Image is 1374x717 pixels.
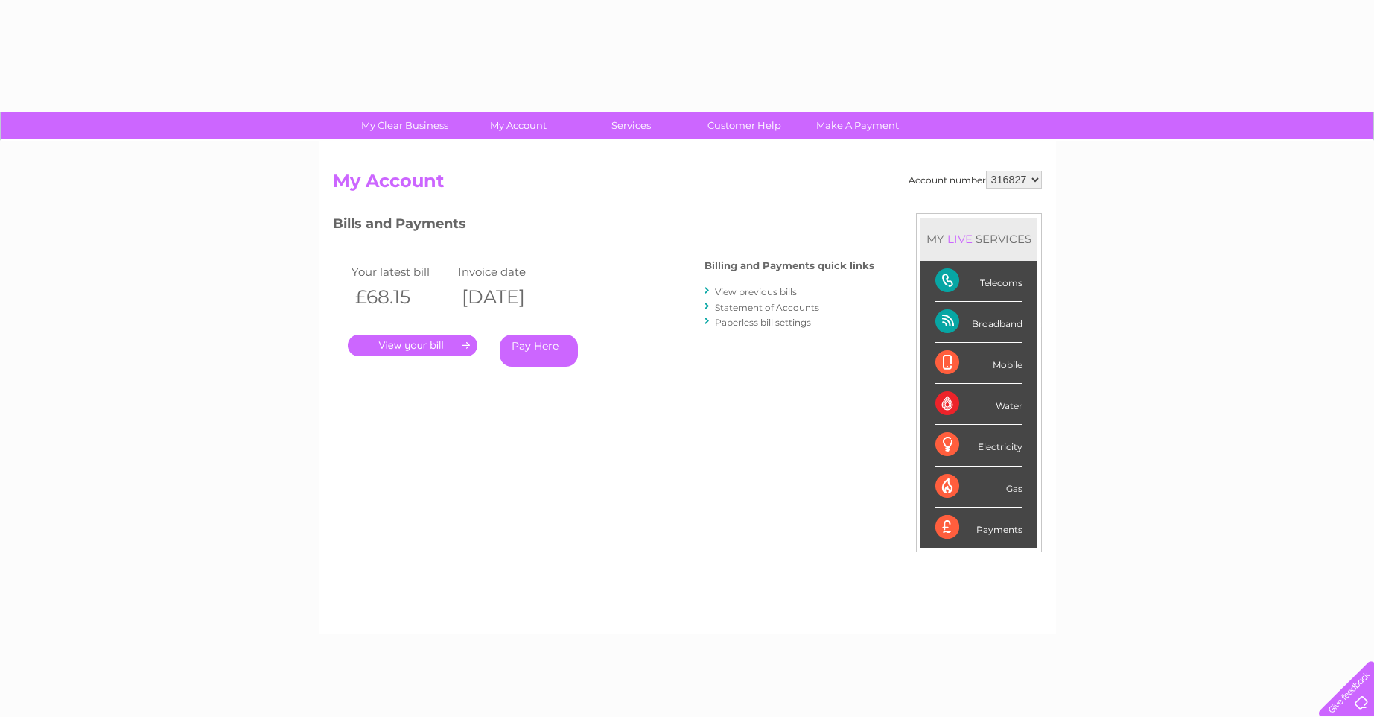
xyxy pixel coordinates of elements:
[935,302,1022,343] div: Broadband
[343,112,466,139] a: My Clear Business
[348,282,455,312] th: £68.15
[715,317,811,328] a: Paperless bill settings
[909,171,1042,189] div: Account number
[454,282,562,312] th: [DATE]
[348,262,455,282] td: Your latest bill
[935,425,1022,466] div: Electricity
[333,213,874,239] h3: Bills and Payments
[715,302,819,313] a: Statement of Accounts
[715,286,797,297] a: View previous bills
[920,218,1037,260] div: MY SERVICES
[683,112,806,139] a: Customer Help
[570,112,693,139] a: Services
[705,260,874,271] h4: Billing and Payments quick links
[457,112,579,139] a: My Account
[348,335,477,356] a: .
[333,171,1042,199] h2: My Account
[935,384,1022,425] div: Water
[500,335,578,367] a: Pay Here
[944,232,976,246] div: LIVE
[935,343,1022,384] div: Mobile
[454,262,562,282] td: Invoice date
[796,112,919,139] a: Make A Payment
[935,467,1022,508] div: Gas
[935,508,1022,548] div: Payments
[935,261,1022,302] div: Telecoms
